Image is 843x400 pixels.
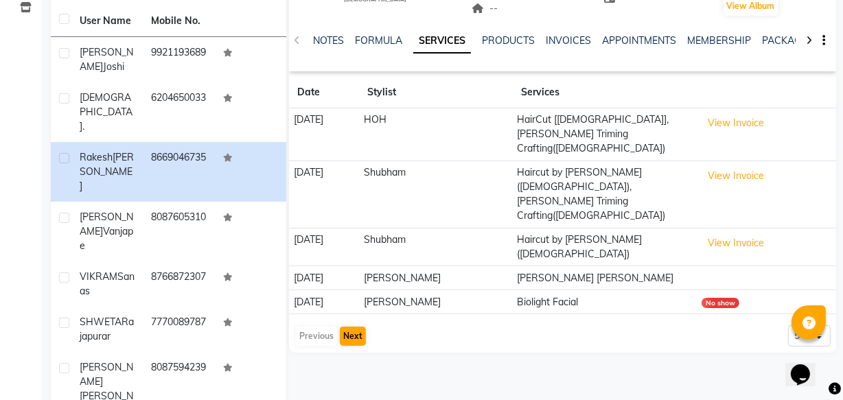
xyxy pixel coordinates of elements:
[313,34,344,47] a: NOTES
[143,142,214,202] td: 8669046735
[80,151,113,163] span: Rakesh
[702,233,770,254] button: View Invoice
[702,113,770,134] button: View Invoice
[143,37,214,82] td: 9921193689
[762,34,813,47] a: PACKAGES
[289,108,359,161] td: [DATE]
[355,34,402,47] a: FORMULA
[359,228,513,266] td: Shubham
[143,202,214,261] td: 8087605310
[687,34,751,47] a: MEMBERSHIP
[359,108,513,161] td: HOH
[413,29,471,54] a: SERVICES
[143,307,214,352] td: 7770089787
[80,151,134,192] span: [PERSON_NAME]
[513,108,697,161] td: HairCut [[DEMOGRAPHIC_DATA]],[PERSON_NAME] Triming Crafting([DEMOGRAPHIC_DATA])
[143,261,214,307] td: 8766872307
[602,34,676,47] a: APPOINTMENTS
[289,228,359,266] td: [DATE]
[80,46,133,73] span: [PERSON_NAME]
[143,82,214,142] td: 6204650033
[359,266,513,290] td: [PERSON_NAME]
[143,5,214,37] th: Mobile No.
[513,77,697,108] th: Services
[71,5,143,37] th: User Name
[513,290,697,314] td: Biolight Facial
[482,34,535,47] a: PRODUCTS
[513,266,697,290] td: [PERSON_NAME] [PERSON_NAME]
[359,290,513,314] td: [PERSON_NAME]
[472,2,498,14] span: --
[359,77,513,108] th: Stylist
[82,120,84,132] span: .
[546,34,591,47] a: INVOICES
[289,161,359,228] td: [DATE]
[80,361,133,388] span: [PERSON_NAME]
[513,228,697,266] td: Haircut by [PERSON_NAME] ([DEMOGRAPHIC_DATA])
[359,161,513,228] td: Shubham
[80,91,132,132] span: [DEMOGRAPHIC_DATA]
[289,77,359,108] th: Date
[80,270,117,283] span: VIKRAM
[80,316,122,328] span: SHWETA
[340,327,366,346] button: Next
[702,298,739,308] div: No show
[103,60,124,73] span: joshi
[289,290,359,314] td: [DATE]
[80,211,133,237] span: [PERSON_NAME]
[702,165,770,187] button: View Invoice
[513,161,697,228] td: Haircut by [PERSON_NAME] ([DEMOGRAPHIC_DATA]),[PERSON_NAME] Triming Crafting([DEMOGRAPHIC_DATA])
[289,266,359,290] td: [DATE]
[80,225,133,252] span: Vanjape
[785,345,829,386] iframe: chat widget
